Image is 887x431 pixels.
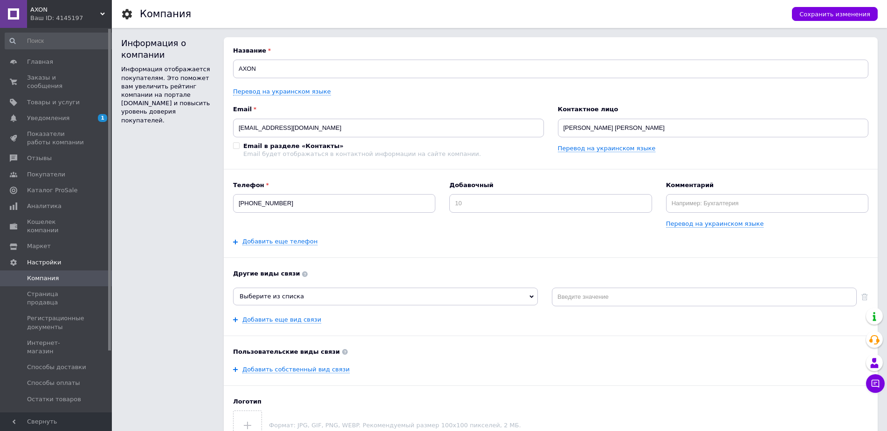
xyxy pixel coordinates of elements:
span: Отзывы [27,154,52,162]
span: Покупатели [27,170,65,179]
span: Выберите из списка [240,293,304,300]
a: Перевод на украинском языке [666,220,764,228]
span: Компания [27,274,59,283]
button: Сохранить изменения [792,7,878,21]
a: Добавить собственный вид связи [242,366,350,373]
span: 1 [98,114,107,122]
div: Email будет отображаться в контактной информации на сайте компании. [243,150,481,157]
span: Страница продавца [27,290,86,307]
input: +38 096 0000000 [233,194,435,213]
input: Название вашей компании [233,60,868,78]
b: Пользовательские виды связи [233,348,868,356]
span: Остатки товаров [27,395,81,404]
a: Добавить еще телефон [242,238,317,245]
input: Электронный адрес [233,119,544,137]
span: AXON [30,6,100,14]
span: Регистрационные документы [27,314,86,331]
b: Комментарий [666,181,868,189]
b: Email в разделе «Контакты» [243,142,344,149]
div: Информация отображается покупателям. Это поможет вам увеличить рейтинг компании на портале [DOMAI... [121,65,214,124]
b: Название [233,47,868,55]
b: Контактное лицо [558,105,869,114]
span: Способы доставки [27,363,86,371]
b: Телефон [233,181,435,189]
button: Чат с покупателем [866,374,885,393]
span: Настройки [27,258,61,267]
body: Визуальный текстовый редактор, D04038D5-6ABD-4703-A230-E5A9EFCC3E6E [9,9,625,19]
span: Главная [27,58,53,66]
span: Заказы и сообщения [27,74,86,90]
span: Сохранить изменения [799,11,870,18]
input: Поиск [5,33,115,49]
input: 10 [449,194,652,213]
span: Аналитика [27,202,62,210]
span: Маркет [27,242,51,250]
span: Товары и услуги [27,98,80,107]
a: Перевод на украинском языке [233,88,331,95]
b: Добавочный [449,181,652,189]
b: Другие виды связи [233,269,868,278]
b: Логотип [233,397,868,406]
input: Например: Бухгалтерия [666,194,868,213]
span: Уведомления [27,114,69,122]
span: Кошелек компании [27,218,86,235]
a: Перевод на украинском языке [558,145,656,152]
span: Каталог ProSale [27,186,77,195]
p: Формат: JPG, GIF, PNG, WEBP. Рекомендуемый размер 100х100 пикселей, 2 МБ. [269,422,868,429]
h1: Компания [140,8,191,20]
div: Информация о компании [121,37,214,61]
b: Email [233,105,544,114]
span: Интернет-магазин [27,339,86,356]
a: Добавить еще вид связи [242,316,321,323]
input: ФИО [558,119,869,137]
span: График работы [27,411,76,419]
input: Введите значение [552,288,857,306]
span: Способы оплаты [27,379,80,387]
span: Показатели работы компании [27,130,86,147]
div: Ваш ID: 4145197 [30,14,112,22]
